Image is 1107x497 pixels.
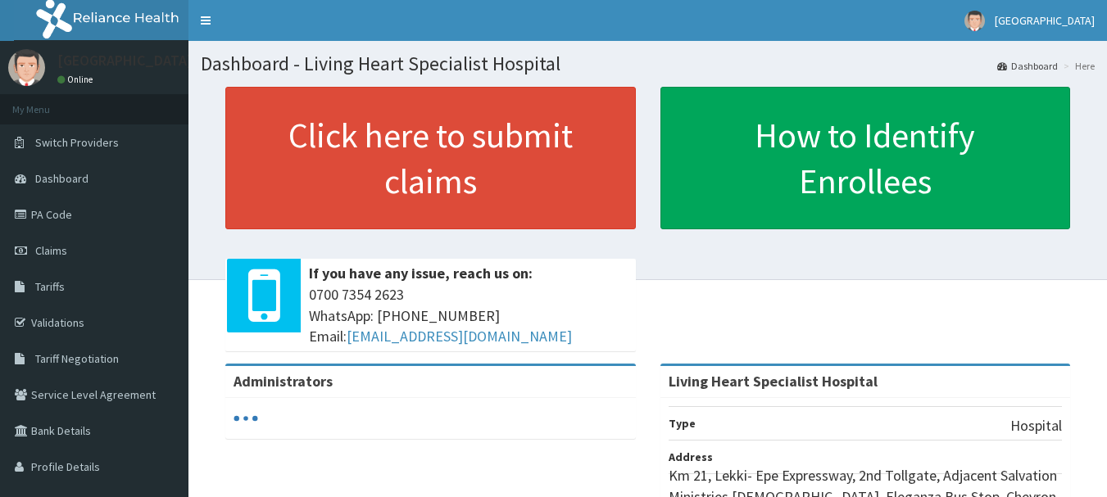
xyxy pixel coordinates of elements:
img: User Image [964,11,985,31]
b: Administrators [234,372,333,391]
p: [GEOGRAPHIC_DATA] [57,53,193,68]
span: 0700 7354 2623 WhatsApp: [PHONE_NUMBER] Email: [309,284,628,347]
a: Click here to submit claims [225,87,636,229]
strong: Living Heart Specialist Hospital [669,372,878,391]
span: Tariff Negotiation [35,351,119,366]
b: Type [669,416,696,431]
b: If you have any issue, reach us on: [309,264,533,282]
span: [GEOGRAPHIC_DATA] [995,13,1095,28]
a: How to Identify Enrollees [660,87,1071,229]
a: Dashboard [997,59,1058,73]
p: Hospital [1010,415,1062,436]
h1: Dashboard - Living Heart Specialist Hospital [201,53,1095,75]
span: Claims [35,243,67,258]
b: Address [669,450,713,464]
span: Switch Providers [35,135,119,150]
li: Here [1059,59,1095,73]
span: Dashboard [35,171,88,186]
a: Online [57,74,97,85]
img: User Image [8,49,45,86]
a: [EMAIL_ADDRESS][DOMAIN_NAME] [347,327,572,346]
span: Tariffs [35,279,65,294]
svg: audio-loading [234,406,258,431]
